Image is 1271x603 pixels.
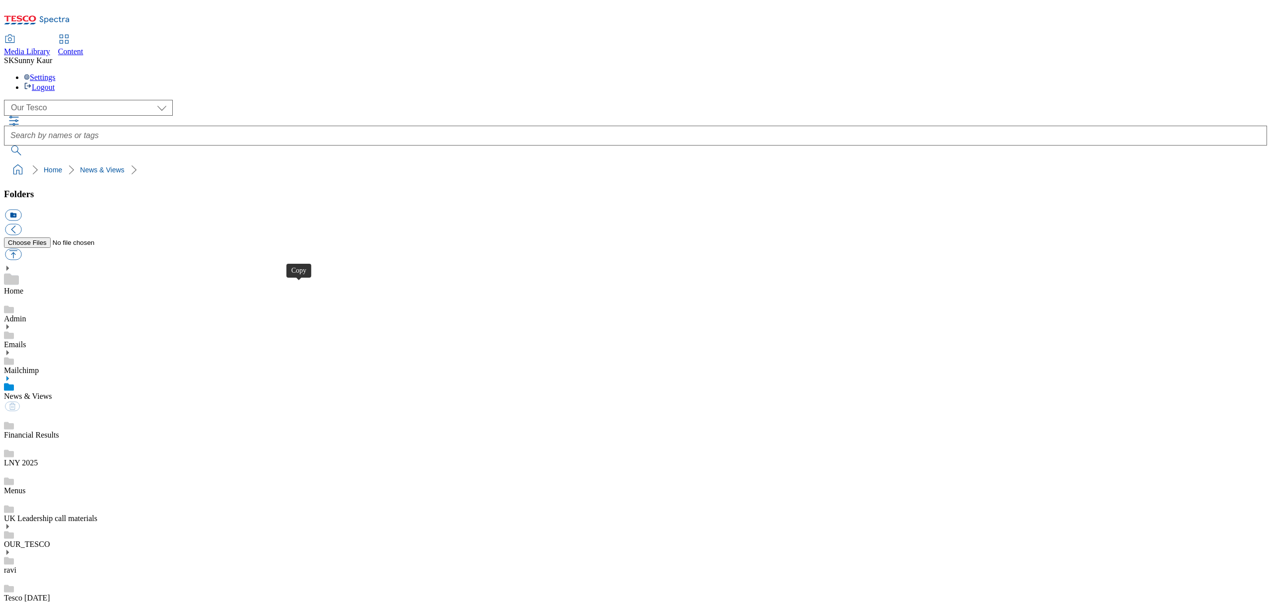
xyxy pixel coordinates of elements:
[4,431,59,439] a: Financial Results
[4,47,50,56] span: Media Library
[4,340,26,349] a: Emails
[4,392,52,400] a: News & Views
[80,166,124,174] a: News & Views
[4,594,50,602] a: Tesco [DATE]
[4,458,38,467] a: LNY 2025
[10,162,26,178] a: home
[44,166,62,174] a: Home
[4,514,97,523] a: UK Leadership call materials
[4,314,26,323] a: Admin
[4,540,50,548] a: OUR_TESCO
[4,287,23,295] a: Home
[4,56,14,65] span: SK
[58,35,83,56] a: Content
[14,56,52,65] span: Sunny Kaur
[4,189,1267,200] h3: Folders
[4,126,1267,146] input: Search by names or tags
[24,83,55,91] a: Logout
[4,566,16,574] a: ravi
[4,35,50,56] a: Media Library
[4,366,39,375] a: Mailchimp
[24,73,56,81] a: Settings
[4,486,26,495] a: Menus
[4,160,1267,179] nav: breadcrumb
[58,47,83,56] span: Content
